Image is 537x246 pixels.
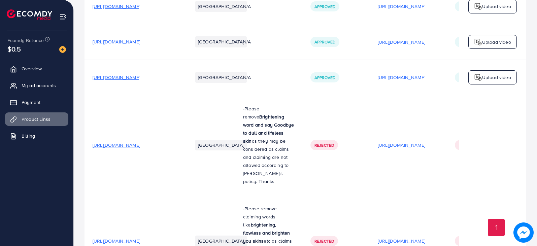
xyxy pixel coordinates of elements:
[243,3,251,10] span: N/A
[243,221,290,244] strong: brightening, flawless and brighten you skins
[93,74,140,81] span: [URL][DOMAIN_NAME]
[22,82,56,89] span: My ad accounts
[22,99,40,106] span: Payment
[22,133,35,139] span: Billing
[378,38,425,46] p: [URL][DOMAIN_NAME]
[22,116,51,122] span: Product Links
[482,2,511,10] p: Upload video
[195,72,247,83] li: [GEOGRAPHIC_DATA]
[513,222,534,243] img: image
[5,79,68,92] a: My ad accounts
[482,38,511,46] p: Upload video
[195,140,247,150] li: [GEOGRAPHIC_DATA]
[5,112,68,126] a: Product Links
[5,129,68,143] a: Billing
[7,9,52,20] img: logo
[93,3,140,10] span: [URL][DOMAIN_NAME]
[22,65,42,72] span: Overview
[314,75,335,80] span: Approved
[5,62,68,75] a: Overview
[314,4,335,9] span: Approved
[474,38,482,46] img: logo
[195,36,247,47] li: [GEOGRAPHIC_DATA]
[378,141,425,149] p: [URL][DOMAIN_NAME]
[7,37,44,44] span: Ecomdy Balance
[59,13,67,21] img: menu
[195,1,247,12] li: [GEOGRAPHIC_DATA]
[243,38,251,45] span: N/A
[93,38,140,45] span: [URL][DOMAIN_NAME]
[5,96,68,109] a: Payment
[93,238,140,244] span: [URL][DOMAIN_NAME]
[243,74,251,81] span: N/A
[243,105,294,185] p: -Please remove as they may be considered as claims and claiming are not allowed according to [PER...
[378,73,425,81] p: [URL][DOMAIN_NAME]
[7,44,21,54] span: $0.5
[59,46,66,53] img: image
[378,237,425,245] p: [URL][DOMAIN_NAME]
[93,142,140,148] span: [URL][DOMAIN_NAME]
[314,238,334,244] span: Rejected
[378,2,425,10] p: [URL][DOMAIN_NAME]
[314,39,335,45] span: Approved
[243,113,294,144] strong: Brightening word and say Goodbye to dull and lifeless skin
[482,73,511,81] p: Upload video
[474,73,482,81] img: logo
[474,2,482,10] img: logo
[314,142,334,148] span: Rejected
